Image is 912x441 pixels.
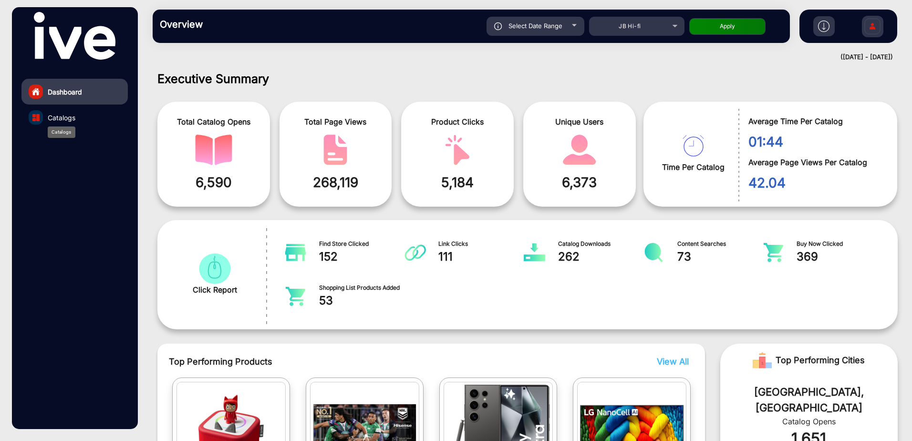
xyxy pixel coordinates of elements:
[558,248,644,265] span: 262
[408,116,507,127] span: Product Clicks
[287,116,385,127] span: Total Page Views
[683,135,704,157] img: catalog
[285,287,306,306] img: catalog
[165,172,263,192] span: 6,590
[169,355,569,368] span: Top Performing Products
[748,115,883,127] span: Average Time Per Catalog
[677,240,763,248] span: Content Searches
[735,384,883,416] div: [GEOGRAPHIC_DATA], [GEOGRAPHIC_DATA]
[195,135,232,165] img: catalog
[287,172,385,192] span: 268,119
[48,126,75,138] div: Catalogs
[34,12,115,60] img: vmg-logo
[558,240,644,248] span: Catalog Downloads
[48,87,82,97] span: Dashboard
[319,292,405,309] span: 53
[748,132,883,152] span: 01:44
[619,22,641,30] span: JB Hi-fi
[196,253,233,284] img: catalog
[32,114,40,121] img: catalog
[143,52,893,62] div: ([DATE] - [DATE])
[862,11,882,44] img: Sign%20Up.svg
[677,248,763,265] span: 73
[31,87,40,96] img: home
[48,113,75,123] span: Catalogs
[508,22,562,30] span: Select Date Range
[165,116,263,127] span: Total Catalog Opens
[776,351,865,370] span: Top Performing Cities
[643,243,664,262] img: catalog
[530,116,629,127] span: Unique Users
[818,21,829,32] img: h2download.svg
[439,135,476,165] img: catalog
[157,72,898,86] h1: Executive Summary
[21,105,128,130] a: Catalogs
[748,157,883,168] span: Average Page Views Per Catalog
[657,357,689,367] span: View All
[21,79,128,105] a: Dashboard
[797,240,882,248] span: Buy Now Clicked
[319,283,405,292] span: Shopping List Products Added
[797,248,882,265] span: 369
[654,355,686,368] button: View All
[735,416,883,427] div: Catalog Opens
[689,18,766,35] button: Apply
[408,172,507,192] span: 5,184
[317,135,354,165] img: catalog
[285,243,306,262] img: catalog
[561,135,598,165] img: catalog
[748,173,883,193] span: 42.04
[763,243,784,262] img: catalog
[438,248,524,265] span: 111
[438,240,524,248] span: Link Clicks
[530,172,629,192] span: 6,373
[753,351,772,370] img: Rank image
[193,284,237,295] span: Click Report
[160,19,293,30] h3: Overview
[494,22,502,30] img: icon
[319,240,405,248] span: Find Store Clicked
[319,248,405,265] span: 152
[404,243,426,262] img: catalog
[524,243,545,262] img: catalog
